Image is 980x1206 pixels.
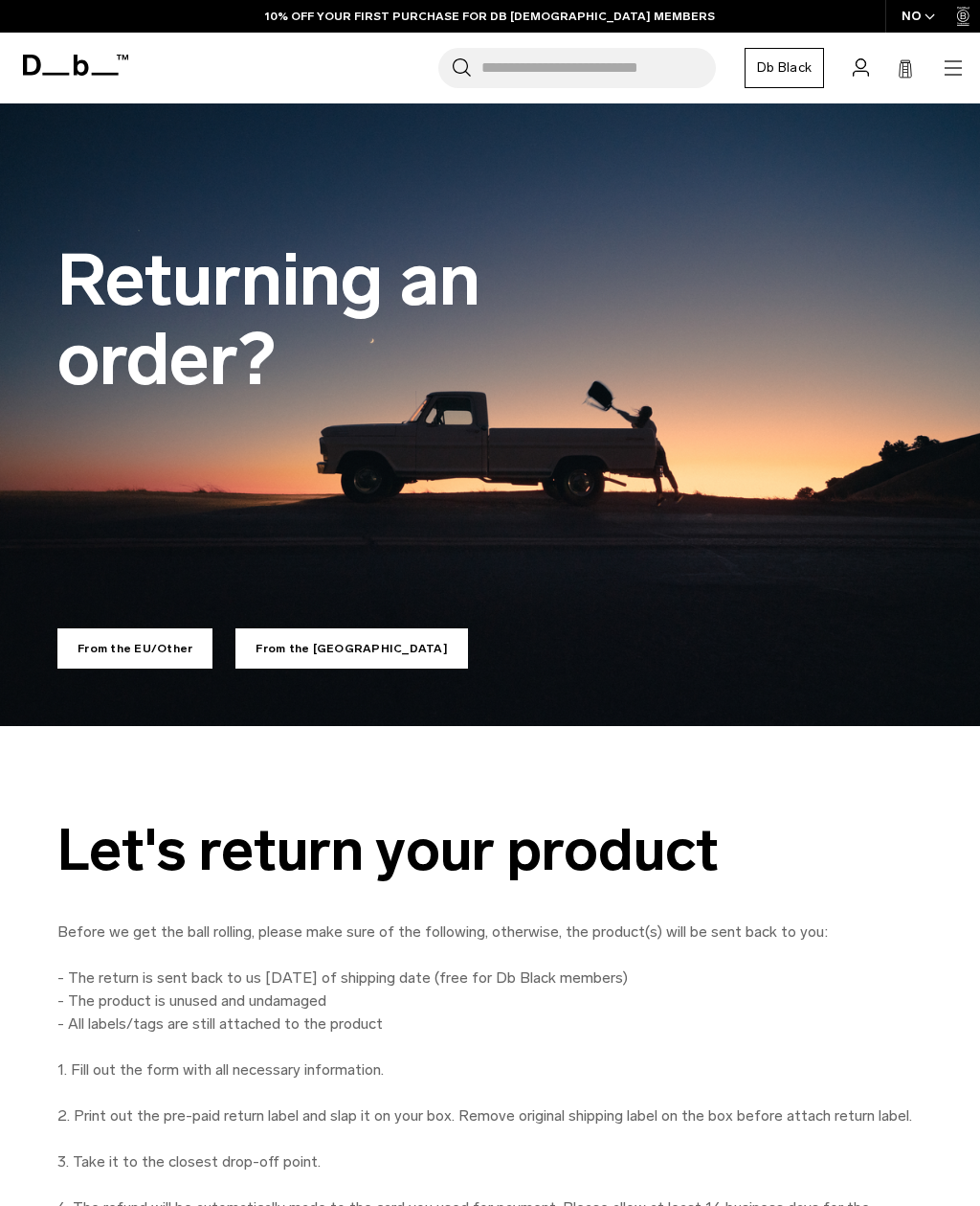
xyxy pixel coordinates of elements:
[745,48,824,88] a: Db Black
[57,241,679,400] h1: Returning an order?
[235,628,468,669] a: From the [GEOGRAPHIC_DATA]
[57,628,212,669] a: From the EU/Other
[57,818,919,882] div: Let's return your product
[265,8,715,25] a: 10% OFF YOUR FIRST PURCHASE FOR DB [DEMOGRAPHIC_DATA] MEMBERS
